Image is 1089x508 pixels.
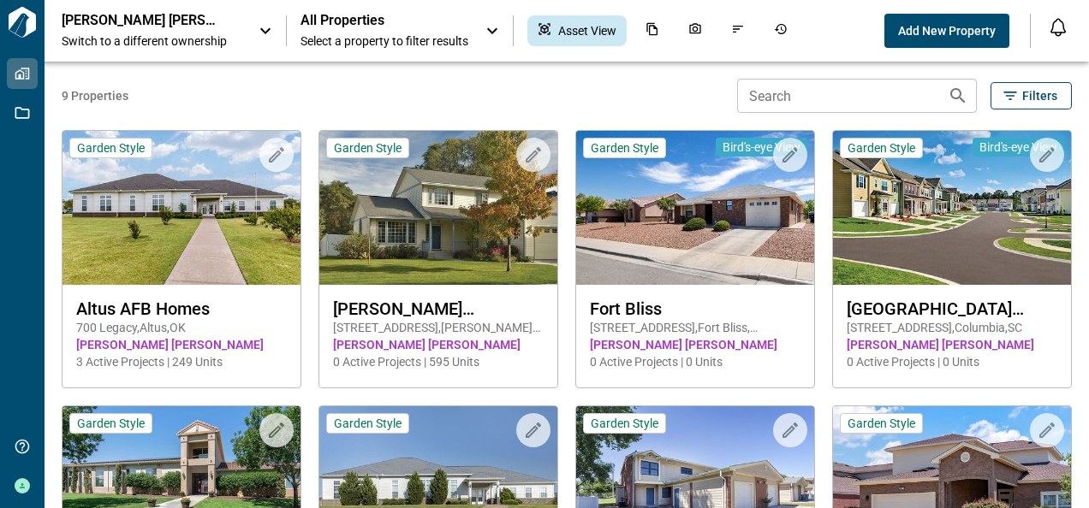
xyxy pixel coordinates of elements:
[847,319,1057,336] span: [STREET_ADDRESS] , Columbia , SC
[979,139,1057,155] span: Bird's-eye View
[884,14,1009,48] button: Add New Property
[833,131,1071,285] img: property-asset
[527,15,627,46] div: Asset View
[62,32,241,50] span: Switch to a different ownership
[76,298,287,319] span: Altus AFB Homes
[848,416,915,431] span: Garden Style
[333,298,544,319] span: [PERSON_NAME][GEOGRAPHIC_DATA]
[334,416,402,431] span: Garden Style
[333,336,544,353] span: [PERSON_NAME] [PERSON_NAME]
[590,336,800,353] span: [PERSON_NAME] [PERSON_NAME]
[319,131,557,285] img: property-asset
[62,131,301,285] img: property-asset
[1044,14,1072,41] button: Open notification feed
[558,22,616,39] span: Asset View
[847,353,1057,370] span: 0 Active Projects | 0 Units
[590,298,800,319] span: Fort Bliss
[77,140,145,156] span: Garden Style
[334,140,402,156] span: Garden Style
[76,336,287,353] span: [PERSON_NAME] [PERSON_NAME]
[848,140,915,156] span: Garden Style
[333,353,544,370] span: 0 Active Projects | 595 Units
[898,22,996,39] span: Add New Property
[590,319,800,336] span: [STREET_ADDRESS] , Fort Bliss , [GEOGRAPHIC_DATA]
[764,15,798,46] div: Job History
[576,131,814,285] img: property-asset
[591,416,658,431] span: Garden Style
[847,336,1057,353] span: [PERSON_NAME] [PERSON_NAME]
[62,87,730,104] span: 9 Properties
[591,140,658,156] span: Garden Style
[635,15,669,46] div: Documents
[62,12,216,29] p: [PERSON_NAME] [PERSON_NAME]
[991,82,1072,109] button: Filters
[301,32,468,50] span: Select a property to filter results
[941,79,975,113] button: Search properties
[301,12,468,29] span: All Properties
[333,319,544,336] span: [STREET_ADDRESS] , [PERSON_NAME][GEOGRAPHIC_DATA] , WA
[723,139,800,155] span: Bird's-eye View
[76,319,287,336] span: 700 Legacy , Altus , OK
[590,353,800,370] span: 0 Active Projects | 0 Units
[76,353,287,370] span: 3 Active Projects | 249 Units
[1022,87,1057,104] span: Filters
[77,416,145,431] span: Garden Style
[847,298,1057,319] span: [GEOGRAPHIC_DATA][PERSON_NAME]
[721,15,755,46] div: Issues & Info
[678,15,712,46] div: Photos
